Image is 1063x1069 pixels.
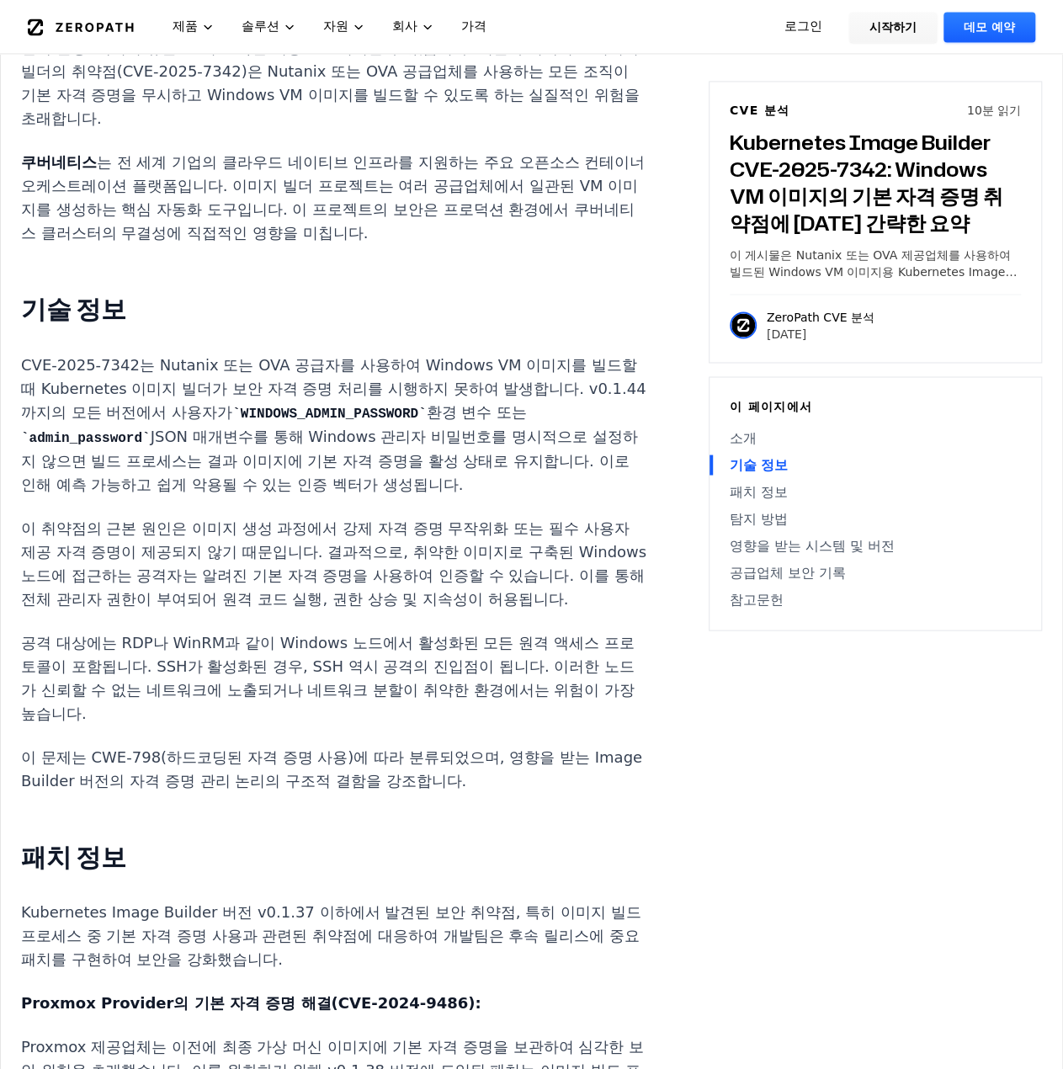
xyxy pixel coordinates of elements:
[967,104,982,117] font: 10
[982,104,1021,117] font: 분 읽기
[323,19,348,34] font: 자원
[21,430,151,445] code: admin_password
[730,589,1021,609] a: 참고문헌
[730,456,789,472] font: 기술 정보
[392,19,417,34] font: 회사
[730,429,757,445] font: 소개
[21,290,126,327] font: 기술 정보
[730,104,790,117] font: CVE 분석
[730,483,788,499] font: 패치 정보
[730,562,1021,582] a: 공급업체 보안 기록
[964,20,1015,34] font: 데모 예약
[461,19,486,34] font: 가격
[21,153,645,242] font: 는 전 세계 기업의 클라우드 네이티브 인프라를 지원하는 주요 오픈소스 컨테이너 오케스트레이션 플랫폼입니다. 이미지 빌더 프로젝트는 여러 공급업체에서 일관된 VM 이미지를 생성...
[21,902,641,967] font: Kubernetes Image Builder 버전 v0.1.37 이하에서 발견된 보안 취약점, 특히 이미지 빌드 프로세스 중 기본 자격 증명 사용과 관련된 취약점에 대응하여 ...
[730,455,1021,475] a: 기술 정보
[730,508,1021,529] a: 탐지 방법
[21,747,642,789] font: 이 문제는 CWE-798(하드코딩된 자격 증명 사용)에 따라 분류되었으며, 영향을 받는 Image Builder 버전의 자격 증명 관리 논리의 구조적 결함을 강조합니다.
[730,128,1003,237] font: Kubernetes Image Builder CVE-2025-7342: Windows VM 이미지의 기본 자격 증명 취약점에 [DATE] 간략한 요약
[849,12,937,42] a: 시작하기
[21,355,646,420] font: CVE-2025-7342는 Nutanix 또는 OVA 공급자를 사용하여 Windows VM 이미지를 빌드할 때 Kubernetes 이미지 빌더가 보안 자격 증명 처리를 시행하...
[764,12,842,42] a: 로그인
[21,427,637,492] font: JSON 매개변수를 통해 Windows 관리자 비밀번호를 명시적으로 설정하지 않으면 빌드 프로세스는 결과 이미지에 기본 자격 증명을 활성 상태로 유지합니다. 이로 인해 예측 ...
[242,19,279,34] font: 솔루션
[767,310,874,323] font: ZeroPath CVE 분석
[21,15,640,127] font: 공격자가 쿠버네티스 클러스터의 Windows 노드에 [DATE] 루트 권한을 획득하면 클러스터 전체 손상, 데이터 유출, 그리고 측면 이동으로 이어질 수 있습니다. 최근 쿠버...
[427,402,527,420] font: 환경 변수 또는
[730,399,813,412] font: 이 페이지에서
[943,12,1035,42] a: 데모 예약
[730,510,788,526] font: 탐지 방법
[21,838,126,874] font: 패치 정보
[730,311,757,338] img: ZeroPath CVE 분석
[21,153,97,171] font: 쿠버네티스
[784,19,822,34] font: 로그인
[730,248,1018,346] font: 이 게시물은 Nutanix 또는 OVA 제공업체를 사용하여 빌드된 Windows VM 이미지용 Kubernetes Image Builder v0.1.44 이하에 영향을 미치는...
[173,19,198,34] font: 제품
[21,519,646,607] font: 이 취약점의 근본 원인은 이미지 생성 과정에서 강제 자격 증명 무작위화 또는 필수 사용자 제공 자격 증명이 제공되지 않기 때문입니다. 결과적으로, 취약한 이미지로 구축된 Wi...
[730,537,895,553] font: 영향을 받는 시스템 및 버전
[730,428,1021,448] a: 소개
[767,327,806,340] font: [DATE]
[730,481,1021,502] a: 패치 정보
[21,633,635,721] font: 공격 대상에는 RDP나 WinRM과 같이 Windows 노드에서 활성화된 모든 원격 액세스 프로토콜이 포함됩니다. SSH가 활성화된 경우, SSH 역시 공격의 진입점이 됩니다...
[869,20,917,34] font: 시작하기
[730,535,1021,556] a: 영향을 받는 시스템 및 버전
[730,591,784,607] font: 참고문헌
[21,993,481,1011] font: Proxmox Provider의 기본 자격 증명 해결(CVE-2024-9486):
[232,406,426,421] code: WINDOWS_ADMIN_PASSWORD
[730,564,846,580] font: 공급업체 보안 기록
